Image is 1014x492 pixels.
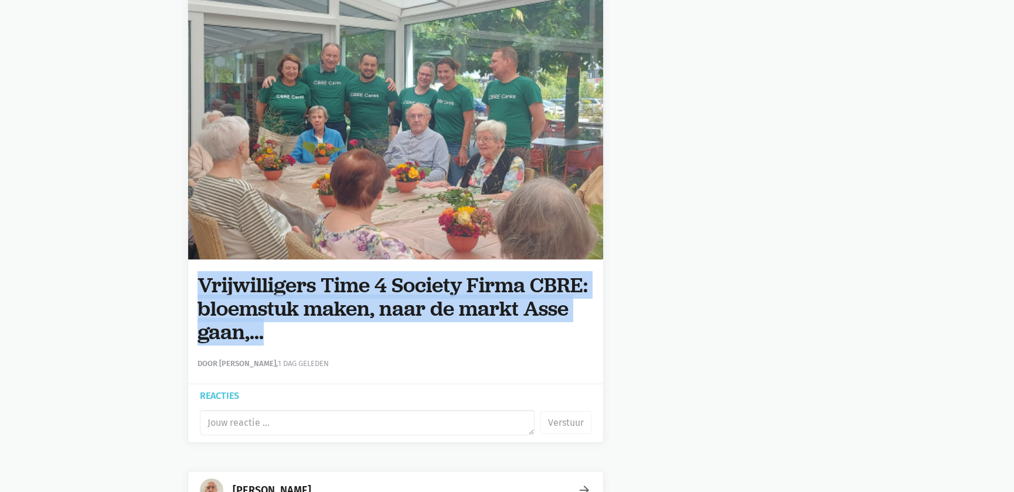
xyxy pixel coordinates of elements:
[198,274,594,344] h1: Vrijwilligers Time 4 Society Firma CBRE: bloemstuk maken, naar de markt Asse gaan,...
[200,391,591,400] div: Reacties
[198,359,278,368] strong: Door [PERSON_NAME],
[540,411,591,435] button: Verstuur
[198,358,594,370] div: 1 dag geleden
